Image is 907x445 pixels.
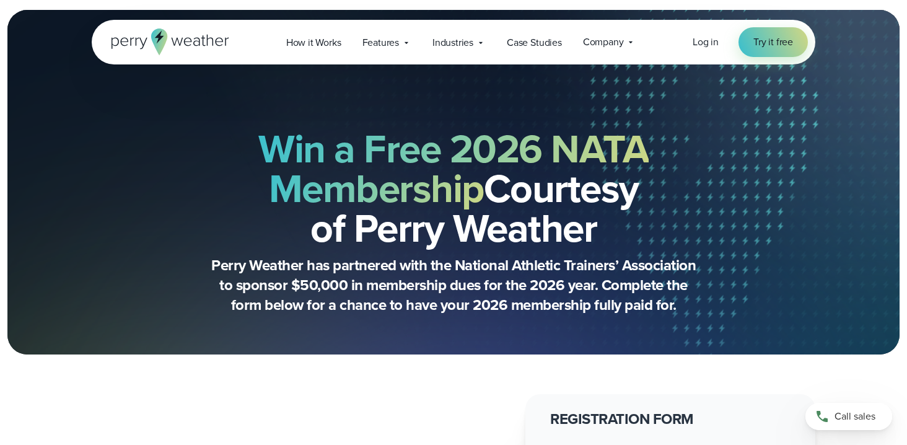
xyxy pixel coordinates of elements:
strong: Win a Free 2026 NATA Membership [258,120,649,218]
a: How it Works [276,30,352,55]
p: Perry Weather has partnered with the National Athletic Trainers’ Association to sponsor $50,000 i... [206,255,701,315]
span: How it Works [286,35,341,50]
span: Case Studies [507,35,562,50]
span: Company [583,35,624,50]
a: Try it free [738,27,808,57]
span: Industries [432,35,473,50]
span: Log in [693,35,719,49]
h2: Courtesy of Perry Weather [154,129,753,248]
strong: REGISTRATION FORM [550,408,694,430]
span: Try it free [753,35,793,50]
a: Call sales [805,403,892,430]
a: Log in [693,35,719,50]
a: Case Studies [496,30,572,55]
span: Features [362,35,399,50]
span: Call sales [835,409,875,424]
